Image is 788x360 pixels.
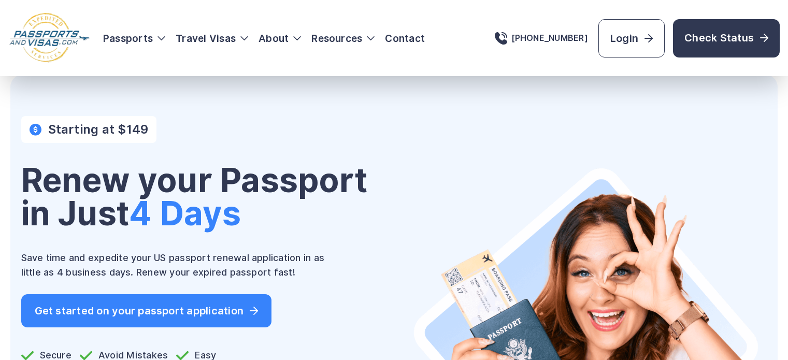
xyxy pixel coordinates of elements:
[385,33,425,44] a: Contact
[259,33,289,44] a: About
[129,193,241,233] span: 4 Days
[311,33,375,44] h3: Resources
[673,19,780,57] a: Check Status
[103,33,165,44] h3: Passports
[176,33,248,44] h3: Travel Visas
[684,31,768,45] span: Check Status
[495,32,588,45] a: [PHONE_NUMBER]
[48,122,149,137] h4: Starting at $149
[598,19,665,57] a: Login
[21,251,342,280] p: Save time and expedite your US passport renewal application in as little as 4 business days. Rene...
[610,31,653,46] span: Login
[8,12,91,64] img: Logo
[21,294,272,327] a: Get started on your passport application
[21,164,368,230] h1: Renew your Passport in Just
[35,306,259,316] span: Get started on your passport application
